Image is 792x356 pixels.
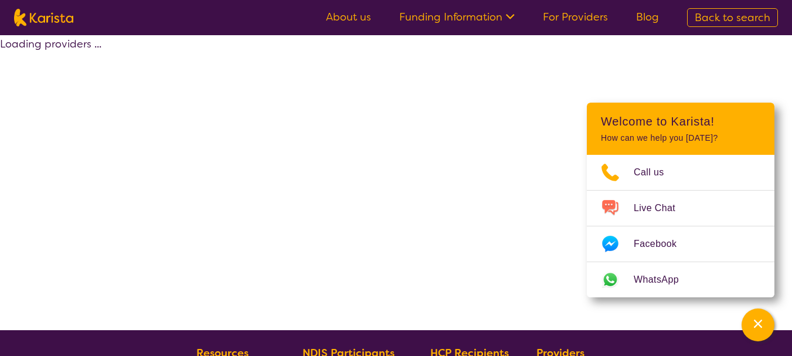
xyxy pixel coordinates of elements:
span: WhatsApp [634,271,693,289]
h2: Welcome to Karista! [601,114,760,128]
div: Channel Menu [587,103,774,297]
img: Karista logo [14,9,73,26]
span: Live Chat [634,199,689,217]
a: Web link opens in a new tab. [587,262,774,297]
span: Facebook [634,235,691,253]
a: About us [326,10,371,24]
a: Back to search [687,8,778,27]
p: How can we help you [DATE]? [601,133,760,143]
a: For Providers [543,10,608,24]
span: Call us [634,164,678,181]
button: Channel Menu [742,308,774,341]
span: Back to search [695,11,770,25]
a: Blog [636,10,659,24]
ul: Choose channel [587,155,774,297]
a: Funding Information [399,10,515,24]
